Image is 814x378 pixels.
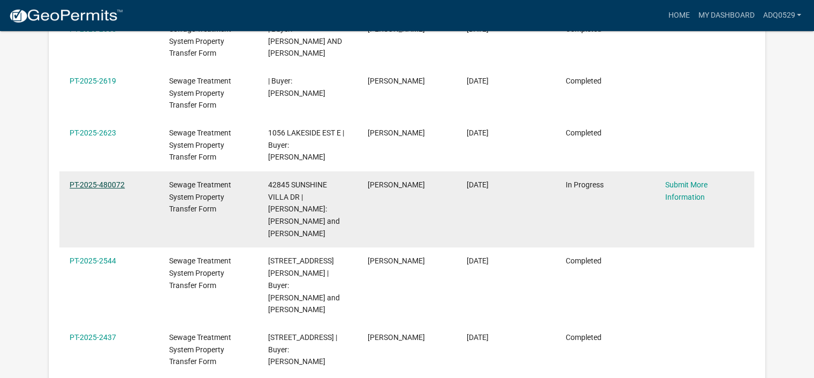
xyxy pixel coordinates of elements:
[169,77,231,110] span: Sewage Treatment System Property Transfer Form
[268,77,325,97] span: | Buyer: Josh Lindquist
[70,128,116,137] a: PT-2025-2623
[566,128,602,137] span: Completed
[368,256,425,265] span: Angela Quam
[566,180,604,189] span: In Progress
[467,128,489,137] span: 09/23/2025
[694,5,758,26] a: My Dashboard
[268,128,344,162] span: 1056 LAKESIDE EST E | Buyer: Todd Moudry
[467,256,489,265] span: 09/16/2025
[368,333,425,342] span: Angela Quam
[467,180,489,189] span: 09/17/2025
[758,5,805,26] a: adq0529
[169,180,231,214] span: Sewage Treatment System Property Transfer Form
[467,77,489,85] span: 09/23/2025
[169,128,231,162] span: Sewage Treatment System Property Transfer Form
[566,333,602,342] span: Completed
[368,128,425,137] span: Angela Quam
[268,333,337,366] span: 28029 620TH AVE | Buyer: Diane Irish
[169,25,231,58] span: Sewage Treatment System Property Transfer Form
[70,180,125,189] a: PT-2025-480072
[268,180,340,238] span: 42845 SUNSHINE VILLA DR | Buyer: Nathan J. Hess and Ann Hess
[664,5,694,26] a: Home
[566,256,602,265] span: Completed
[268,256,340,314] span: 41787 FAWN OAKS RD | Buyer: Mike Connell and Joni Connell
[268,25,342,58] span: | Buyer: KEVIN CONDON AND KRISTINE M CONDON
[566,77,602,85] span: Completed
[70,77,116,85] a: PT-2025-2619
[70,256,116,265] a: PT-2025-2544
[368,180,425,189] span: Angela Quam
[169,256,231,290] span: Sewage Treatment System Property Transfer Form
[70,333,116,342] a: PT-2025-2437
[368,77,425,85] span: Angela Quam
[665,180,708,201] a: Submit More Information
[467,333,489,342] span: 09/15/2025
[169,333,231,366] span: Sewage Treatment System Property Transfer Form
